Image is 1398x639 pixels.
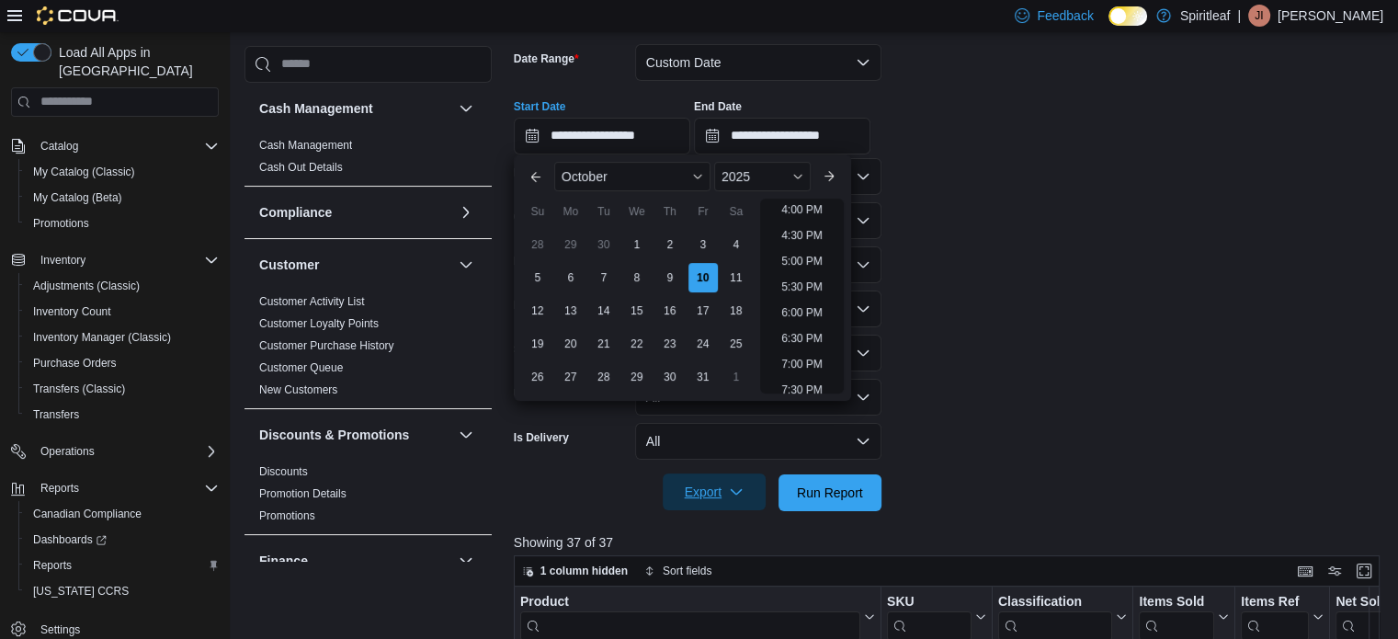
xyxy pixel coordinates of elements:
[244,461,492,534] div: Discounts & Promotions
[760,199,844,394] ul: Time
[515,560,635,582] button: 1 column hidden
[655,263,685,292] div: day-9
[1353,560,1375,582] button: Enter fullscreen
[520,593,860,610] div: Product
[18,376,226,402] button: Transfers (Classic)
[514,99,566,114] label: Start Date
[33,279,140,293] span: Adjustments (Classic)
[887,593,972,610] div: SKU
[259,383,337,396] a: New Customers
[455,550,477,572] button: Finance
[635,44,881,81] button: Custom Date
[998,593,1113,610] div: Classification
[674,474,755,510] span: Export
[18,299,226,325] button: Inventory Count
[259,426,409,444] h3: Discounts & Promotions
[455,97,477,120] button: Cash Management
[722,230,751,259] div: day-4
[688,230,718,259] div: day-3
[40,444,95,459] span: Operations
[814,162,844,191] button: Next month
[521,162,551,191] button: Previous Month
[688,362,718,392] div: day-31
[589,296,619,325] div: day-14
[26,404,86,426] a: Transfers
[1139,593,1214,610] div: Items Sold
[774,379,830,401] li: 7:30 PM
[722,197,751,226] div: Sa
[1241,593,1309,610] div: Items Ref
[259,464,308,479] span: Discounts
[556,197,585,226] div: Mo
[774,199,830,221] li: 4:00 PM
[688,296,718,325] div: day-17
[18,159,226,185] button: My Catalog (Classic)
[26,529,114,551] a: Dashboards
[1108,26,1109,27] span: Dark Mode
[514,51,579,66] label: Date Range
[774,224,830,246] li: 4:30 PM
[514,118,690,154] input: Press the down key to enter a popover containing a calendar. Press the escape key to close the po...
[259,316,379,331] span: Customer Loyalty Points
[556,230,585,259] div: day-29
[33,304,111,319] span: Inventory Count
[1037,6,1093,25] span: Feedback
[33,135,219,157] span: Catalog
[18,273,226,299] button: Adjustments (Classic)
[33,190,122,205] span: My Catalog (Beta)
[514,430,569,445] label: Is Delivery
[655,362,685,392] div: day-30
[259,295,365,308] a: Customer Activity List
[33,584,129,599] span: [US_STATE] CCRS
[688,263,718,292] div: day-10
[523,230,552,259] div: day-28
[1324,560,1346,582] button: Display options
[26,352,124,374] a: Purchase Orders
[523,362,552,392] div: day-26
[523,197,552,226] div: Su
[797,484,863,502] span: Run Report
[622,329,652,359] div: day-22
[774,250,830,272] li: 5:00 PM
[26,326,219,348] span: Inventory Manager (Classic)
[622,263,652,292] div: day-8
[40,622,80,637] span: Settings
[26,352,219,374] span: Purchase Orders
[33,382,125,396] span: Transfers (Classic)
[521,228,753,394] div: October, 2025
[26,187,219,209] span: My Catalog (Beta)
[259,99,451,118] button: Cash Management
[714,162,811,191] div: Button. Open the year selector. 2025 is currently selected.
[33,477,86,499] button: Reports
[26,187,130,209] a: My Catalog (Beta)
[562,169,608,184] span: October
[622,197,652,226] div: We
[26,326,178,348] a: Inventory Manager (Classic)
[694,118,870,154] input: Press the down key to open a popover containing a calendar.
[779,474,881,511] button: Run Report
[244,291,492,408] div: Customer
[589,329,619,359] div: day-21
[18,402,226,428] button: Transfers
[694,99,742,114] label: End Date
[722,362,751,392] div: day-1
[26,503,149,525] a: Canadian Compliance
[635,423,881,460] button: All
[40,253,85,268] span: Inventory
[259,508,315,523] span: Promotions
[259,487,347,500] a: Promotion Details
[40,139,78,154] span: Catalog
[622,296,652,325] div: day-15
[1278,5,1383,27] p: [PERSON_NAME]
[51,43,219,80] span: Load All Apps in [GEOGRAPHIC_DATA]
[33,440,219,462] span: Operations
[26,301,219,323] span: Inventory Count
[259,203,451,222] button: Compliance
[33,477,219,499] span: Reports
[774,353,830,375] li: 7:00 PM
[259,338,394,353] span: Customer Purchase History
[655,296,685,325] div: day-16
[4,439,226,464] button: Operations
[1108,6,1147,26] input: Dark Mode
[455,254,477,276] button: Customer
